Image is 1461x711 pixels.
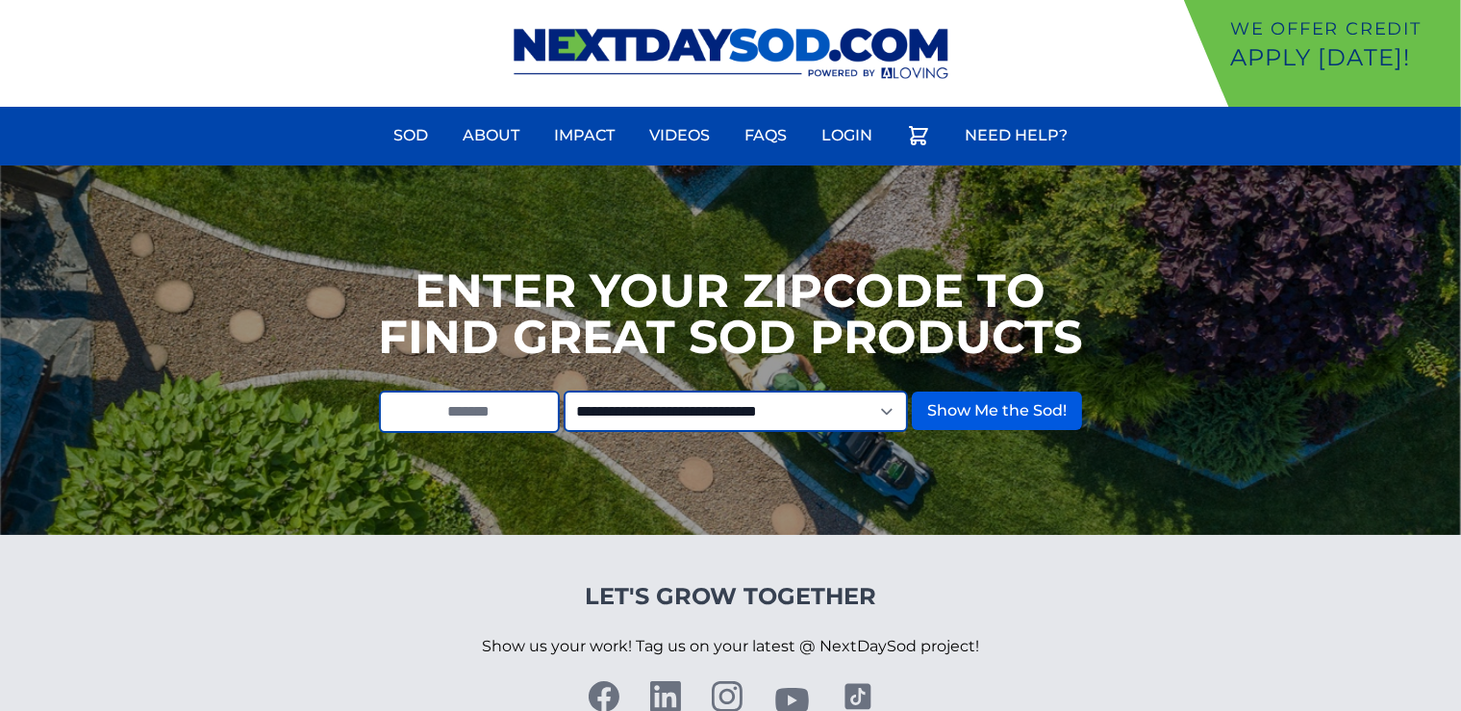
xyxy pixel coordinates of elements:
[451,113,531,159] a: About
[1230,42,1453,73] p: Apply [DATE]!
[482,581,979,612] h4: Let's Grow Together
[1230,15,1453,42] p: We offer Credit
[378,267,1083,360] h1: Enter your Zipcode to Find Great Sod Products
[542,113,626,159] a: Impact
[382,113,440,159] a: Sod
[810,113,884,159] a: Login
[638,113,721,159] a: Videos
[733,113,798,159] a: FAQs
[953,113,1079,159] a: Need Help?
[912,392,1082,430] button: Show Me the Sod!
[482,612,979,681] p: Show us your work! Tag us on your latest @ NextDaySod project!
